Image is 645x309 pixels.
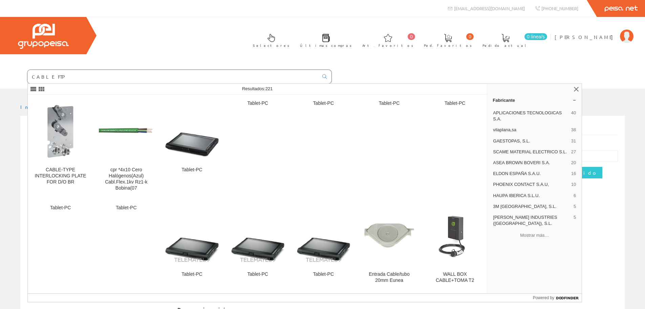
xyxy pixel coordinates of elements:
div: Tablet-PC [231,271,285,277]
span: Art. favoritos [362,42,413,49]
span: HAUPA IBERICA S.L.U. [493,193,571,199]
a: CABLE-TYPE INTERLOCKING PLATE FOR D/O BR CABLE-TYPE INTERLOCKING PLATE FOR D/O BR [28,95,93,199]
button: Mostrar más… [490,230,579,241]
img: CABLE-TYPE INTERLOCKING PLATE FOR D/O BR [33,103,88,158]
a: cpr *4x10 Cero Halógenos(Azul) Cabl.Flex.1kv Rz1-k Bobina(07 cpr *4x10 Cero Halógenos(Azul) Cabl.... [93,95,159,199]
span: Powered by [533,295,554,301]
img: Tablet-PC [231,208,285,263]
span: SCAME MATERIAL ELECTRICO S.L. [493,149,568,155]
span: PHOENIX CONTACT S.A.U, [493,181,568,188]
div: Tablet-PC [296,100,351,107]
span: [PERSON_NAME] [555,34,617,40]
span: 6 [574,193,576,199]
a: WALL BOX CABLE+TOMA T2 WALL BOX CABLE+TOMA T2 [422,199,488,291]
div: Tablet-PC [296,271,351,277]
img: Tablet-PC [165,208,219,263]
a: Tablet-PC [28,199,93,291]
span: Selectores [253,42,289,49]
div: cpr *4x10 Cero Halógenos(Azul) Cabl.Flex.1kv Rz1-k Bobina(07 [99,167,153,191]
img: Tablet-PC [165,103,219,158]
div: Tablet-PC [165,271,219,277]
img: Entrada Cable/tubo 20mm Eunea [362,208,416,263]
a: Tablet-PC Tablet-PC [291,199,356,291]
div: CABLE-TYPE INTERLOCKING PLATE FOR D/O BR [33,167,88,185]
div: Tablet-PC [231,100,285,107]
div: WALL BOX CABLE+TOMA T2 [428,271,482,284]
span: APLICACIONES TECNOLOGICAS S.A. [493,110,568,122]
span: 27 [571,149,576,155]
span: Últimas compras [300,42,352,49]
a: Tablet-PC [422,95,488,199]
span: ASEA BROWN BOVERI S.A. [493,160,568,166]
span: 3M [GEOGRAPHIC_DATA], S.L. [493,204,571,210]
span: 38 [571,127,576,133]
img: WALL BOX CABLE+TOMA T2 [428,208,482,263]
a: Tablet-PC [225,95,291,199]
a: Tablet-PC [357,95,422,199]
span: vilaplana,sa [493,127,568,133]
span: 31 [571,138,576,144]
span: 0 línea/s [524,33,547,40]
span: Resultados: [242,86,273,91]
a: Tablet-PC Tablet-PC [159,95,224,199]
a: Tablet-PC Tablet-PC [225,199,291,291]
span: 0 [408,33,415,40]
a: [PERSON_NAME] [555,28,633,35]
img: Grupo Peisa [18,24,69,49]
a: Tablet-PC Tablet-PC [159,199,224,291]
a: Powered by [533,294,582,302]
span: 20 [571,160,576,166]
span: 40 [571,110,576,122]
input: Buscar ... [27,70,318,83]
a: Tablet-PC [93,199,159,291]
div: Entrada Cable/tubo 20mm Eunea [362,271,416,284]
span: 10 [571,181,576,188]
span: GAESTOPAS, S.L. [493,138,568,144]
span: [PHONE_NUMBER] [541,5,578,11]
span: 16 [571,171,576,177]
div: Tablet-PC [33,205,88,211]
a: Fabricante [487,95,582,105]
div: Tablet-PC [428,100,482,107]
a: Últimas compras [293,28,355,52]
span: Ped. favoritos [424,42,472,49]
span: 0 [466,33,474,40]
a: Selectores [246,28,293,52]
span: ELDON ESPAÑA S.A.U. [493,171,568,177]
span: 5 [574,204,576,210]
img: Tablet-PC [296,208,351,263]
span: 5 [574,214,576,227]
span: 221 [265,86,273,91]
span: [PERSON_NAME] INDUSTRIES ([GEOGRAPHIC_DATA]), S.L. [493,214,571,227]
a: Tablet-PC [291,95,356,199]
img: cpr *4x10 Cero Halógenos(Azul) Cabl.Flex.1kv Rz1-k Bobina(07 [99,128,153,134]
a: Inicio [20,104,49,110]
div: Tablet-PC [165,167,219,173]
a: Entrada Cable/tubo 20mm Eunea Entrada Cable/tubo 20mm Eunea [357,199,422,291]
span: Pedido actual [482,42,529,49]
span: [EMAIL_ADDRESS][DOMAIN_NAME] [454,5,525,11]
div: Tablet-PC [99,205,153,211]
div: Tablet-PC [362,100,416,107]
